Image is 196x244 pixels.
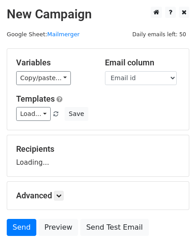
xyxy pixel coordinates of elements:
div: Loading... [16,144,180,167]
a: Send [7,219,36,236]
button: Save [65,107,88,121]
h5: Email column [105,58,180,68]
span: Daily emails left: 50 [129,30,189,39]
a: Preview [39,219,78,236]
h5: Recipients [16,144,180,154]
a: Copy/paste... [16,71,71,85]
a: Templates [16,94,55,103]
a: Send Test Email [80,219,148,236]
a: Load... [16,107,51,121]
small: Google Sheet: [7,31,80,38]
a: Mailmerger [47,31,79,38]
h5: Advanced [16,191,180,201]
h5: Variables [16,58,91,68]
a: Daily emails left: 50 [129,31,189,38]
h2: New Campaign [7,7,189,22]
